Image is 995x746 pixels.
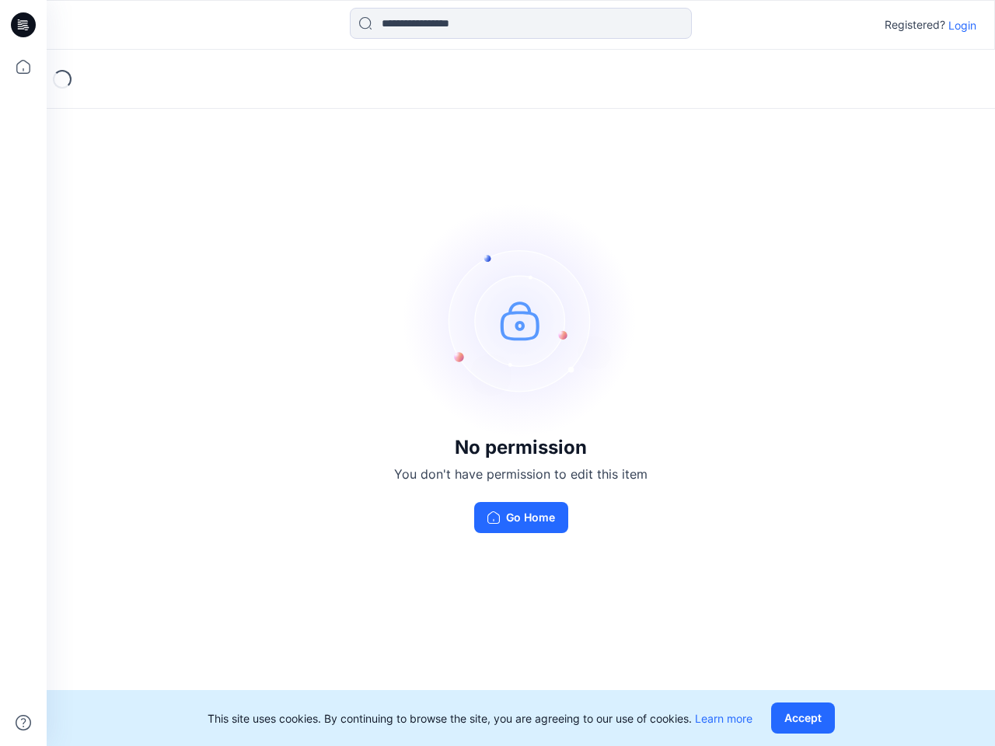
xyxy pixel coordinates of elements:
[404,204,637,437] img: no-perm.svg
[474,502,568,533] button: Go Home
[394,465,648,483] p: You don't have permission to edit this item
[208,710,752,727] p: This site uses cookies. By continuing to browse the site, you are agreeing to our use of cookies.
[771,702,835,734] button: Accept
[885,16,945,34] p: Registered?
[948,17,976,33] p: Login
[695,712,752,725] a: Learn more
[394,437,648,458] h3: No permission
